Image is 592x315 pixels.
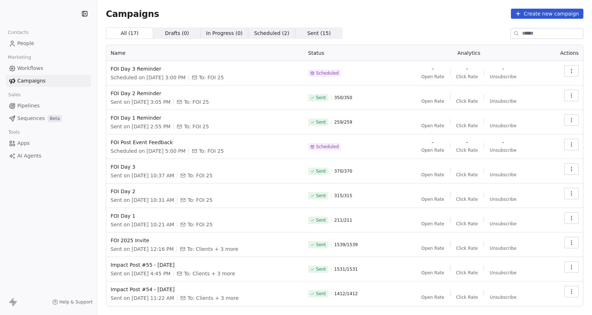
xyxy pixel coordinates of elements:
span: Unsubscribe [490,270,516,276]
span: 259 / 259 [334,119,352,125]
span: Sent on [DATE] 3:05 PM [111,98,170,106]
span: 1412 / 1412 [334,291,358,297]
span: Sent on [DATE] 10:21 AM [111,221,174,228]
span: People [17,40,34,47]
span: Unsubscribe [490,196,516,202]
span: Impact Post #54 - [DATE] [111,286,299,293]
span: FOI 2025 Invite [111,237,299,244]
span: AI Agents [17,152,41,160]
a: Apps [6,137,91,149]
span: Sent [316,266,326,272]
span: Unsubscribe [490,147,516,153]
span: Campaigns [17,77,45,85]
span: Click Rate [456,245,478,251]
span: Unsubscribe [490,123,516,129]
span: Sent [316,291,326,297]
span: To: FOI 25 [184,123,209,130]
span: Campaigns [106,9,159,19]
span: Scheduled ( 2 ) [254,30,289,37]
span: Click Rate [456,172,478,178]
th: Analytics [394,45,544,61]
span: FOI Post Event Feedback [111,139,299,146]
span: Scheduled on [DATE] 5:00 PM [111,147,186,155]
span: Open Rate [421,172,444,178]
span: Click Rate [456,123,478,129]
span: - [466,65,468,72]
span: Sales [5,89,24,100]
span: Click Rate [456,270,478,276]
span: Sent [316,242,326,248]
span: Sent [316,217,326,223]
span: Marketing [5,52,34,63]
span: Open Rate [421,270,444,276]
span: Sent on [DATE] 4:45 PM [111,270,170,277]
span: - [502,139,504,146]
span: Sent on [DATE] 11:22 AM [111,294,174,302]
span: Sent [316,168,326,174]
a: Pipelines [6,100,91,112]
a: Campaigns [6,75,91,87]
span: Click Rate [456,74,478,80]
span: FOI Day 3 [111,163,299,170]
span: Unsubscribe [490,294,516,300]
span: 315 / 315 [334,193,352,199]
span: Click Rate [456,294,478,300]
span: Sent on [DATE] 12:16 PM [111,245,174,253]
span: Beta [48,115,62,122]
span: Click Rate [456,98,478,104]
span: 1531 / 1531 [334,266,358,272]
span: 350 / 350 [334,95,352,101]
th: Status [304,45,394,61]
span: Scheduled [316,144,339,150]
span: Scheduled on [DATE] 3:00 PM [111,74,186,81]
span: 370 / 370 [334,168,352,174]
span: To: FOI 25 [187,221,212,228]
button: Create new campaign [511,9,583,19]
span: Click Rate [456,196,478,202]
span: Open Rate [421,196,444,202]
span: - [432,139,433,146]
span: Open Rate [421,98,444,104]
th: Actions [544,45,583,61]
span: FOI Day 1 Reminder [111,114,299,121]
span: Click Rate [456,147,478,153]
span: FOI Day 1 [111,212,299,219]
span: Open Rate [421,147,444,153]
span: - [432,65,433,72]
span: Open Rate [421,245,444,251]
span: Unsubscribe [490,221,516,227]
span: Open Rate [421,221,444,227]
span: 1539 / 1539 [334,242,358,248]
span: Click Rate [456,221,478,227]
span: Pipelines [17,102,40,110]
th: Name [106,45,304,61]
span: Apps [17,139,30,147]
span: FOI Day 2 [111,188,299,195]
span: Unsubscribe [490,172,516,178]
span: To: Clients + 3 more [187,245,238,253]
span: Contacts [5,27,32,38]
a: Workflows [6,62,91,74]
span: To: Clients + 3 more [187,294,239,302]
span: Unsubscribe [490,245,516,251]
span: Workflows [17,65,43,72]
span: Sent on [DATE] 2:55 PM [111,123,170,130]
span: In Progress ( 0 ) [206,30,243,37]
span: - [502,65,504,72]
span: Sent [316,95,326,101]
span: To: FOI 25 [199,74,224,81]
span: Open Rate [421,294,444,300]
span: To: FOI 25 [199,147,224,155]
span: Tools [5,127,23,138]
span: Unsubscribe [490,74,516,80]
span: Open Rate [421,123,444,129]
span: 211 / 211 [334,217,352,223]
span: Sequences [17,115,45,122]
span: To: FOI 25 [184,98,209,106]
span: - [466,139,468,146]
span: To: Clients + 3 more [184,270,235,277]
span: Impact Post #55 - [DATE] [111,261,299,269]
span: FOI Day 3 Reminder [111,65,299,72]
span: FOI Day 2 Reminder [111,90,299,97]
a: People [6,37,91,49]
